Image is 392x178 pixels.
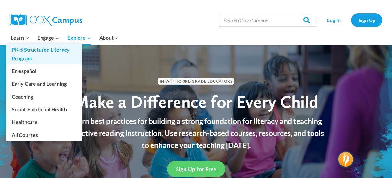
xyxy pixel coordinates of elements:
a: Sign Up for Free [167,161,225,177]
input: Search Cox Campus [219,14,316,27]
button: Child menu of Explore [63,31,95,45]
a: Sign Up [351,13,382,27]
a: Social-Emotional Health [6,103,82,116]
span: Make a Difference for Every Child [74,91,318,112]
a: Early Care and Learning [6,77,82,90]
img: Cox Campus [10,14,82,26]
span: Sign Up for Free [176,166,216,172]
p: Learn best practices for building a strong foundation for literacy and teaching effective reading... [65,115,327,151]
button: Child menu of Engage [33,31,64,45]
a: Log In [320,13,348,27]
span: Infant to 3rd Grade Educators [158,78,234,84]
nav: Secondary Navigation [320,13,382,27]
a: All Courses [6,129,82,141]
a: Healthcare [6,116,82,128]
a: Coaching [6,90,82,103]
button: Child menu of Learn [6,31,33,45]
a: En español [6,65,82,77]
button: Child menu of About [95,31,123,45]
a: PK-5 Structured Literacy Program [6,44,82,64]
nav: Primary Navigation [6,31,123,45]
